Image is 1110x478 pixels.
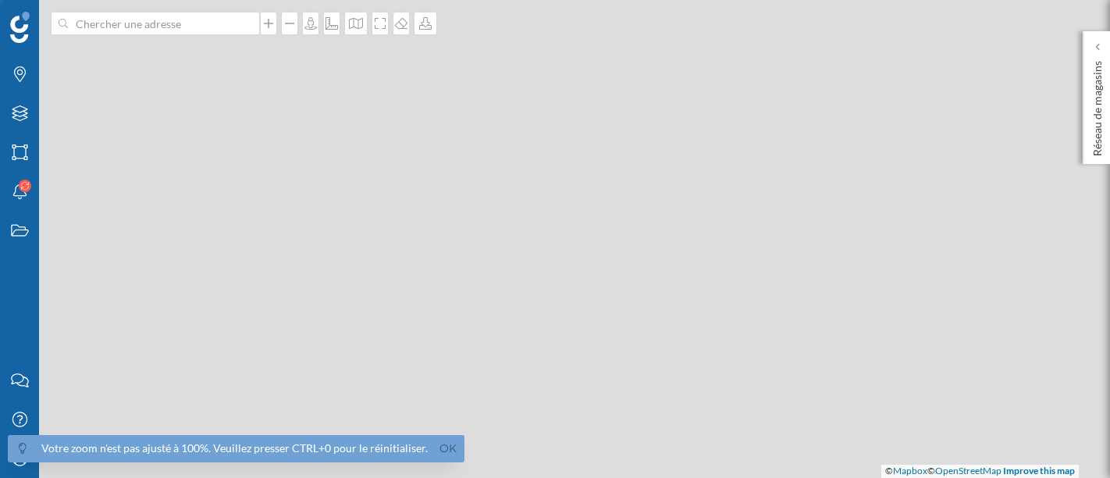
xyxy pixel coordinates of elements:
img: Logo Geoblink [10,12,30,43]
div: © © [881,465,1079,478]
p: Réseau de magasins [1090,55,1105,156]
a: Ok [436,440,461,458]
a: Improve this map [1003,465,1075,476]
a: Mapbox [893,465,927,476]
a: OpenStreetMap [935,465,1001,476]
div: Votre zoom n'est pas ajusté à 100%. Veuillez presser CTRL+0 pour le réinitialiser. [41,441,428,456]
